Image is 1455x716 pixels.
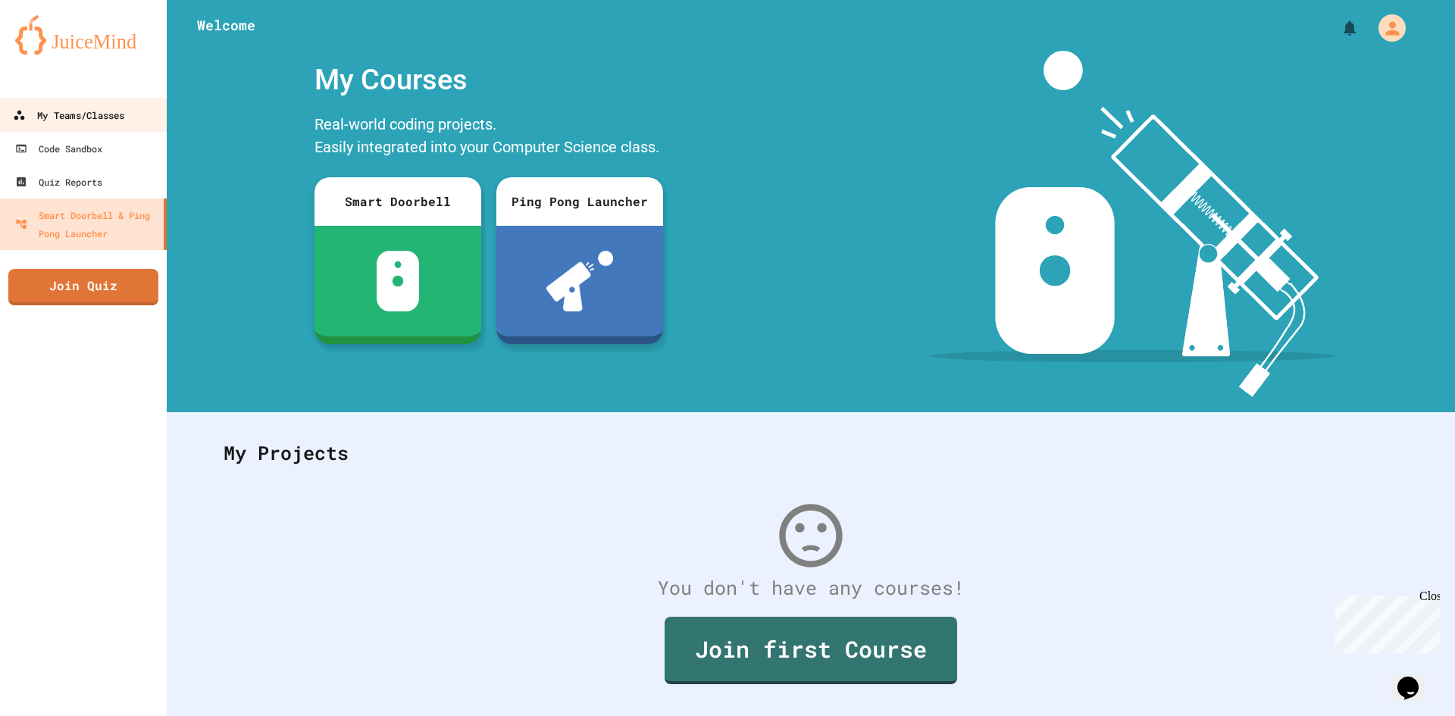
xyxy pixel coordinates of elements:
div: Smart Doorbell [314,177,481,226]
iframe: chat widget [1391,655,1440,701]
div: My Courses [307,51,671,109]
div: My Teams/Classes [13,106,124,125]
img: banner-image-my-projects.png [930,51,1336,397]
div: My Account [1363,11,1410,45]
a: Join first Course [665,617,957,684]
img: sdb-white.svg [377,251,420,311]
img: logo-orange.svg [15,15,152,55]
div: Smart Doorbell & Ping Pong Launcher [15,206,158,242]
div: Chat with us now!Close [6,6,105,96]
a: Join Quiz [8,269,158,305]
div: Ping Pong Launcher [496,177,663,226]
img: ppl-with-ball.png [546,251,614,311]
iframe: chat widget [1329,589,1440,654]
div: Quiz Reports [15,173,102,191]
div: My Notifications [1313,15,1363,41]
div: Code Sandbox [15,139,102,158]
div: You don't have any courses! [208,574,1413,602]
div: My Projects [208,424,1413,483]
div: Real-world coding projects. Easily integrated into your Computer Science class. [307,109,671,166]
